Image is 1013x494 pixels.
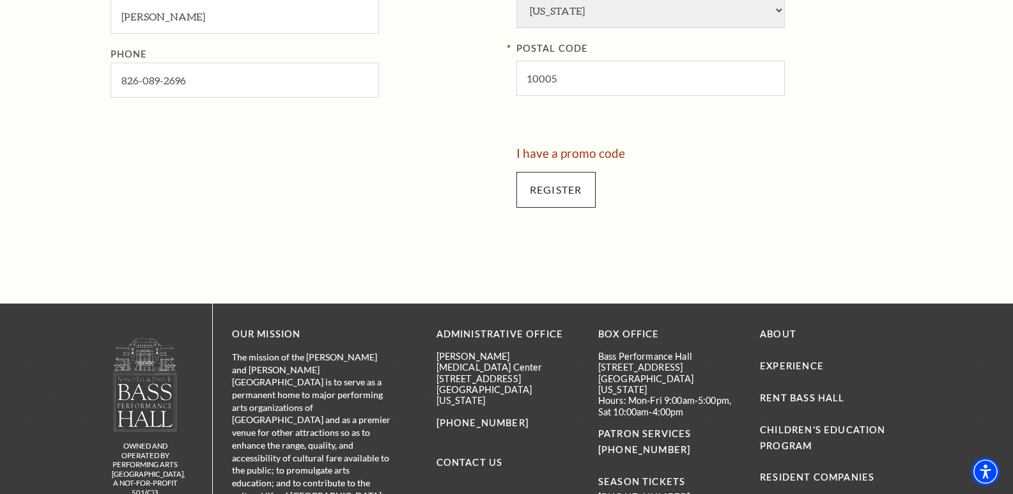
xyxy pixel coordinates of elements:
a: Experience [760,360,824,371]
label: POSTAL CODE [516,41,903,57]
div: Accessibility Menu [971,458,1000,486]
p: Bass Performance Hall [598,351,741,362]
input: Submit button [516,172,596,208]
p: Administrative Office [437,327,579,343]
a: About [760,328,796,339]
p: [GEOGRAPHIC_DATA][US_STATE] [598,373,741,396]
label: Phone [111,49,148,59]
p: [GEOGRAPHIC_DATA][US_STATE] [437,384,579,406]
p: OUR MISSION [232,327,392,343]
a: Children's Education Program [760,424,885,451]
p: Hours: Mon-Fri 9:00am-5:00pm, Sat 10:00am-4:00pm [598,395,741,417]
a: I have a promo code [516,146,625,160]
p: BOX OFFICE [598,327,741,343]
a: Resident Companies [760,472,874,482]
img: owned and operated by Performing Arts Fort Worth, A NOT-FOR-PROFIT 501(C)3 ORGANIZATION [112,337,178,431]
p: [STREET_ADDRESS] [437,373,579,384]
a: Contact Us [437,457,503,468]
input: POSTAL CODE [516,61,785,96]
p: [PHONE_NUMBER] [437,415,579,431]
p: [PERSON_NAME][MEDICAL_DATA] Center [437,351,579,373]
p: PATRON SERVICES [PHONE_NUMBER] [598,426,741,458]
a: Rent Bass Hall [760,392,844,403]
p: [STREET_ADDRESS] [598,362,741,373]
